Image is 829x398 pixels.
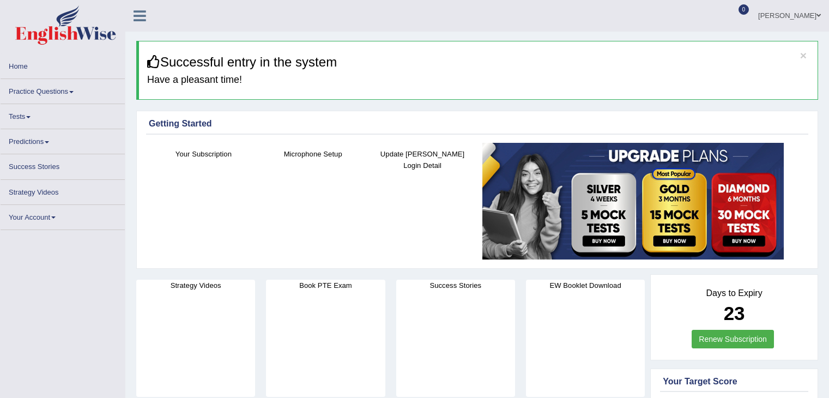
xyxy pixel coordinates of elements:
[1,205,125,226] a: Your Account
[1,180,125,201] a: Strategy Videos
[724,303,745,324] b: 23
[136,280,255,291] h4: Strategy Videos
[147,75,809,86] h4: Have a pleasant time!
[482,143,784,260] img: small5.jpg
[800,50,807,61] button: ×
[149,117,806,130] div: Getting Started
[663,375,806,388] div: Your Target Score
[1,104,125,125] a: Tests
[154,148,253,160] h4: Your Subscription
[1,154,125,176] a: Success Stories
[147,55,809,69] h3: Successful entry in the system
[266,280,385,291] h4: Book PTE Exam
[396,280,515,291] h4: Success Stories
[663,288,806,298] h4: Days to Expiry
[1,79,125,100] a: Practice Questions
[264,148,362,160] h4: Microphone Setup
[1,54,125,75] a: Home
[526,280,645,291] h4: EW Booklet Download
[1,129,125,150] a: Predictions
[739,4,749,15] span: 0
[373,148,472,171] h4: Update [PERSON_NAME] Login Detail
[692,330,774,348] a: Renew Subscription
